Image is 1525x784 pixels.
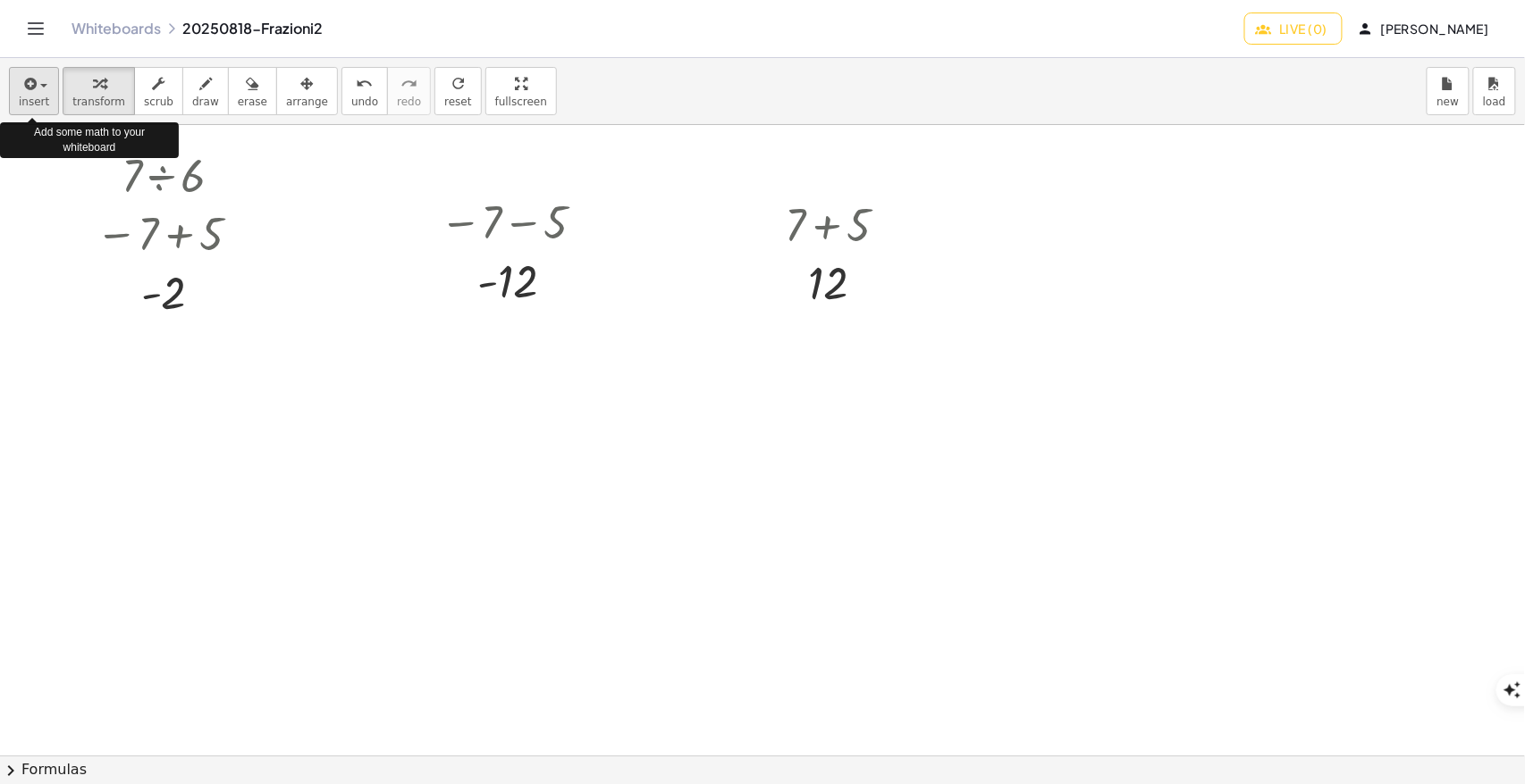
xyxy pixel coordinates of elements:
button: new [1427,67,1470,115]
button: draw [182,67,229,115]
button: transform [63,67,135,115]
span: reset [444,96,471,108]
button: load [1473,67,1516,115]
span: new [1437,96,1460,108]
a: Whiteboards [72,20,161,38]
span: fullscreen [495,96,547,108]
i: refresh [450,73,467,95]
span: Live (0) [1260,21,1327,37]
button: Live (0) [1244,13,1343,45]
span: load [1483,96,1506,108]
button: Toggle navigation [21,14,50,43]
span: undo [351,96,378,108]
span: redo [397,96,421,108]
span: draw [192,96,219,108]
span: [PERSON_NAME] [1361,21,1489,37]
button: undoundo [341,67,388,115]
span: scrub [144,96,173,108]
i: undo [357,73,374,95]
button: redoredo [387,67,431,115]
button: insert [9,67,59,115]
button: fullscreen [485,67,557,115]
i: redo [400,73,417,95]
button: arrange [276,67,338,115]
button: [PERSON_NAME] [1346,13,1504,45]
span: insert [19,96,49,108]
button: scrub [134,67,183,115]
button: refreshreset [434,67,481,115]
span: erase [238,96,267,108]
button: erase [228,67,277,115]
span: arrange [286,96,328,108]
span: transform [72,96,125,108]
